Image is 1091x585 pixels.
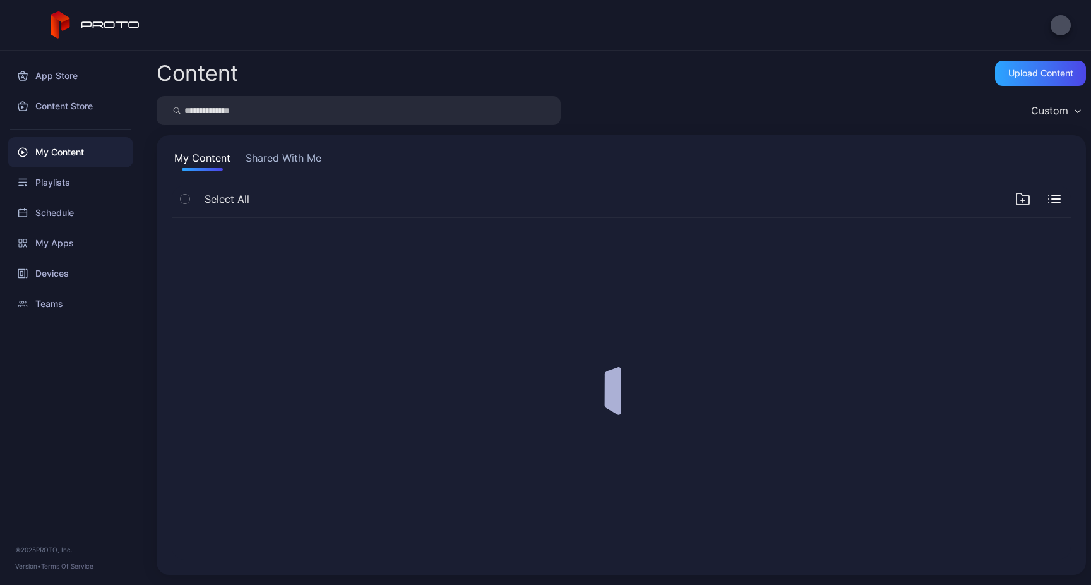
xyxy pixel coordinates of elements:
button: Shared With Me [243,150,324,171]
a: Content Store [8,91,133,121]
a: Devices [8,258,133,289]
a: Teams [8,289,133,319]
span: Select All [205,191,249,207]
div: © 2025 PROTO, Inc. [15,545,126,555]
div: Upload Content [1008,68,1073,78]
span: Version • [15,562,41,570]
button: Custom [1025,96,1086,125]
button: Upload Content [995,61,1086,86]
a: App Store [8,61,133,91]
button: My Content [172,150,233,171]
a: Playlists [8,167,133,198]
a: Terms Of Service [41,562,93,570]
div: Content [157,63,238,84]
a: My Content [8,137,133,167]
a: My Apps [8,228,133,258]
div: Custom [1031,104,1068,117]
a: Schedule [8,198,133,228]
